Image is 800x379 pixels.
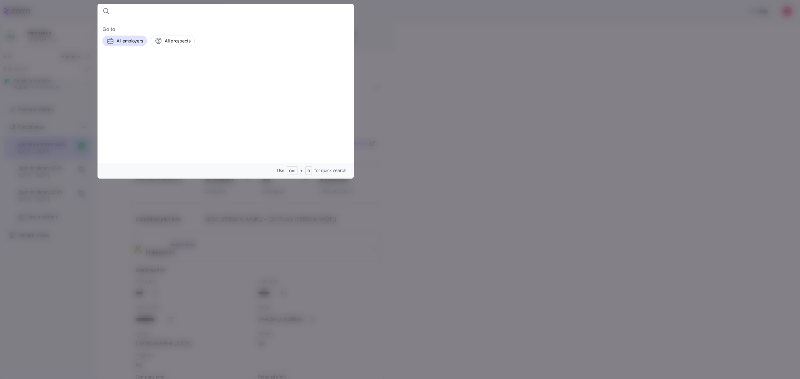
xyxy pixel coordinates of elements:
[165,38,190,44] span: All prospects
[307,169,310,174] span: B
[102,25,349,33] span: Go to
[314,167,346,174] span: for quick search
[300,167,303,174] span: +
[289,169,295,174] span: Ctrl
[151,36,194,46] button: All prospects
[102,36,147,46] button: All employers
[117,38,143,44] span: All employers
[277,167,284,174] span: Use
